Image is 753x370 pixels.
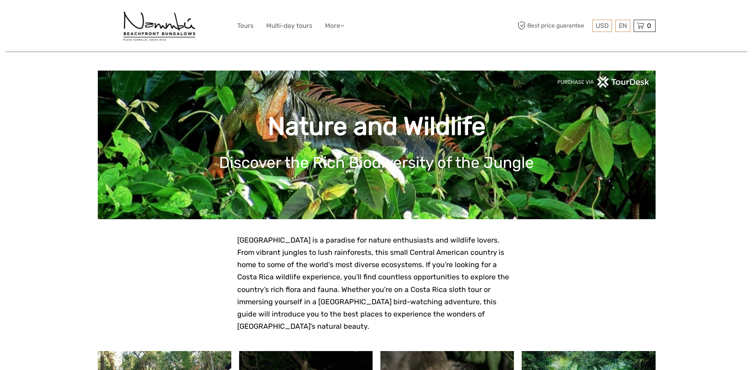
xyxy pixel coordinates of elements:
[516,20,591,32] span: Best price guarantee
[557,76,650,88] img: PurchaseViaTourDeskwhite.png
[237,236,509,331] span: [GEOGRAPHIC_DATA] is a paradise for nature enthusiasts and wildlife lovers. From vibrant jungles ...
[109,153,644,172] h1: Discover the Rich Biodiversity of the Jungle
[596,22,609,29] span: USD
[646,22,652,29] span: 0
[121,6,197,46] img: Hotel Nammbú
[325,20,344,31] a: More
[109,111,644,142] h1: Nature and Wildlife
[237,20,254,31] a: Tours
[615,20,630,32] div: EN
[266,20,312,31] a: Multi-day tours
